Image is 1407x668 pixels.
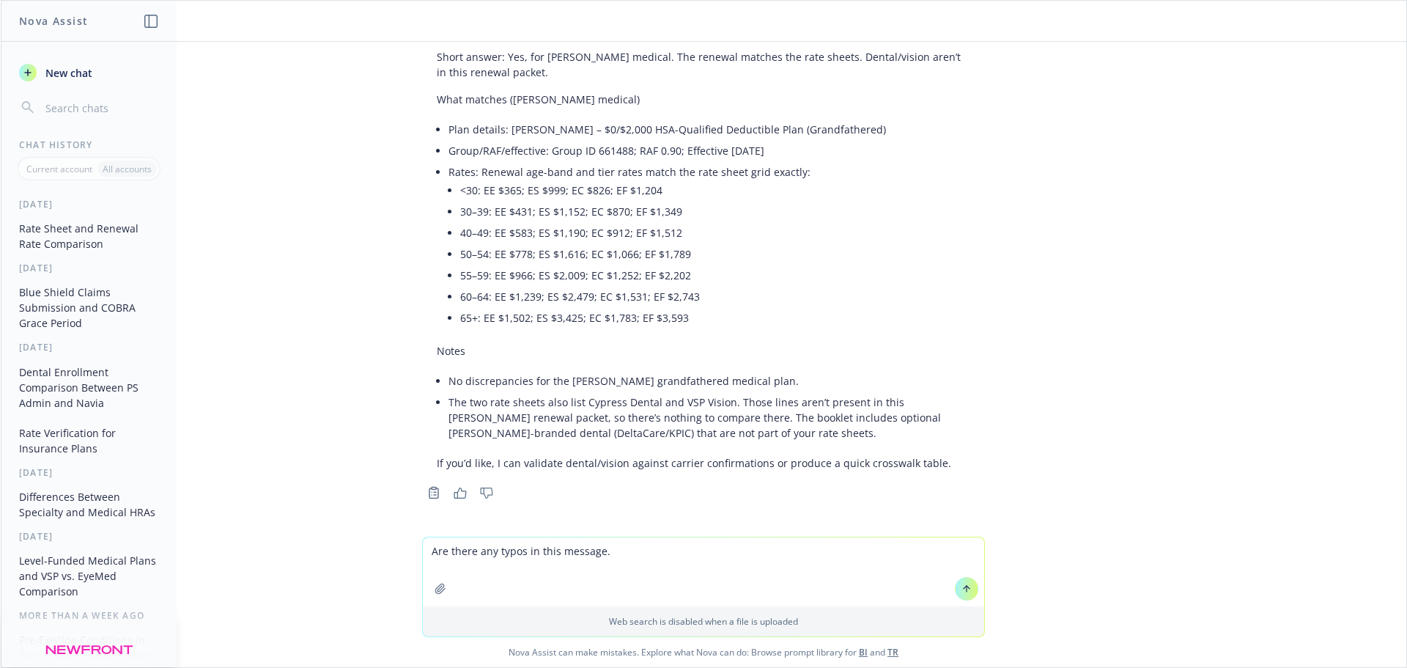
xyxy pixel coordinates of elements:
[432,615,975,628] p: Web search is disabled when a file is uploaded
[13,280,165,335] button: Blue Shield Claims Submission and COBRA Grace Period
[460,286,970,307] li: 60–64: EE $1,239; ES $2,479; EC $1,531; EF $2,743
[859,646,868,658] a: BI
[427,486,440,499] svg: Copy to clipboard
[460,243,970,265] li: 50–54: EE $778; ES $1,616; EC $1,066; EF $1,789
[437,455,970,471] p: If you’d like, I can validate dental/vision against carrier confirmations or produce a quick cros...
[448,140,970,161] li: Group/RAF/effective: Group ID 661488; RAF 0.90; Effective [DATE]
[1,530,177,543] div: [DATE]
[448,161,970,331] li: Rates: Renewal age-band and tier rates match the rate sheet grid exactly:
[1,341,177,353] div: [DATE]
[103,163,152,175] p: All accounts
[19,13,88,29] h1: Nova Assist
[475,482,498,503] button: Thumbs down
[26,163,92,175] p: Current account
[1,466,177,479] div: [DATE]
[460,222,970,243] li: 40–49: EE $583; ES $1,190; EC $912; EF $1,512
[13,360,165,415] button: Dental Enrollment Comparison Between PS Admin and Navia
[43,98,159,118] input: Search chats
[448,119,970,140] li: Plan details: [PERSON_NAME] – $0/$2,000 HSA-Qualified Deductible Plan (Grandfathered)
[437,343,970,359] p: Notes
[1,139,177,151] div: Chat History
[448,370,970,392] li: No discrepancies for the [PERSON_NAME] grandfathered medical plan.
[460,180,970,201] li: <30: EE $365; ES $999; EC $826; EF $1,204
[460,201,970,222] li: 30–39: EE $431; ES $1,152; EC $870; EF $1,349
[887,646,898,658] a: TR
[13,548,165,603] button: Level-Funded Medical Plans and VSP vs. EyeMed Comparison
[1,262,177,274] div: [DATE]
[1,198,177,210] div: [DATE]
[460,307,970,329] li: 65+: EE $1,502; ES $3,425; EC $1,783; EF $3,593
[437,49,970,80] p: Short answer: Yes, for [PERSON_NAME] medical. The renewal matches the rate sheets. Dental/vision ...
[13,216,165,256] button: Rate Sheet and Renewal Rate Comparison
[13,628,165,667] button: Pre-Existing Conditions in Fully Insured Medical Plans
[460,265,970,286] li: 55–59: EE $966; ES $2,009; EC $1,252; EF $2,202
[448,392,970,444] li: The two rate sheets also list Cypress Dental and VSP Vision. Those lines aren’t present in this [...
[1,609,177,622] div: More than a week ago
[437,92,970,107] p: What matches ([PERSON_NAME] medical)
[13,421,165,460] button: Rate Verification for Insurance Plans
[7,637,1400,667] span: Nova Assist can make mistakes. Explore what Nova can do: Browse prompt library for and
[43,65,92,81] span: New chat
[13,59,165,86] button: New chat
[13,485,165,524] button: Differences Between Specialty and Medical HRAs
[423,537,984,606] textarea: Are there any typos in this message.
